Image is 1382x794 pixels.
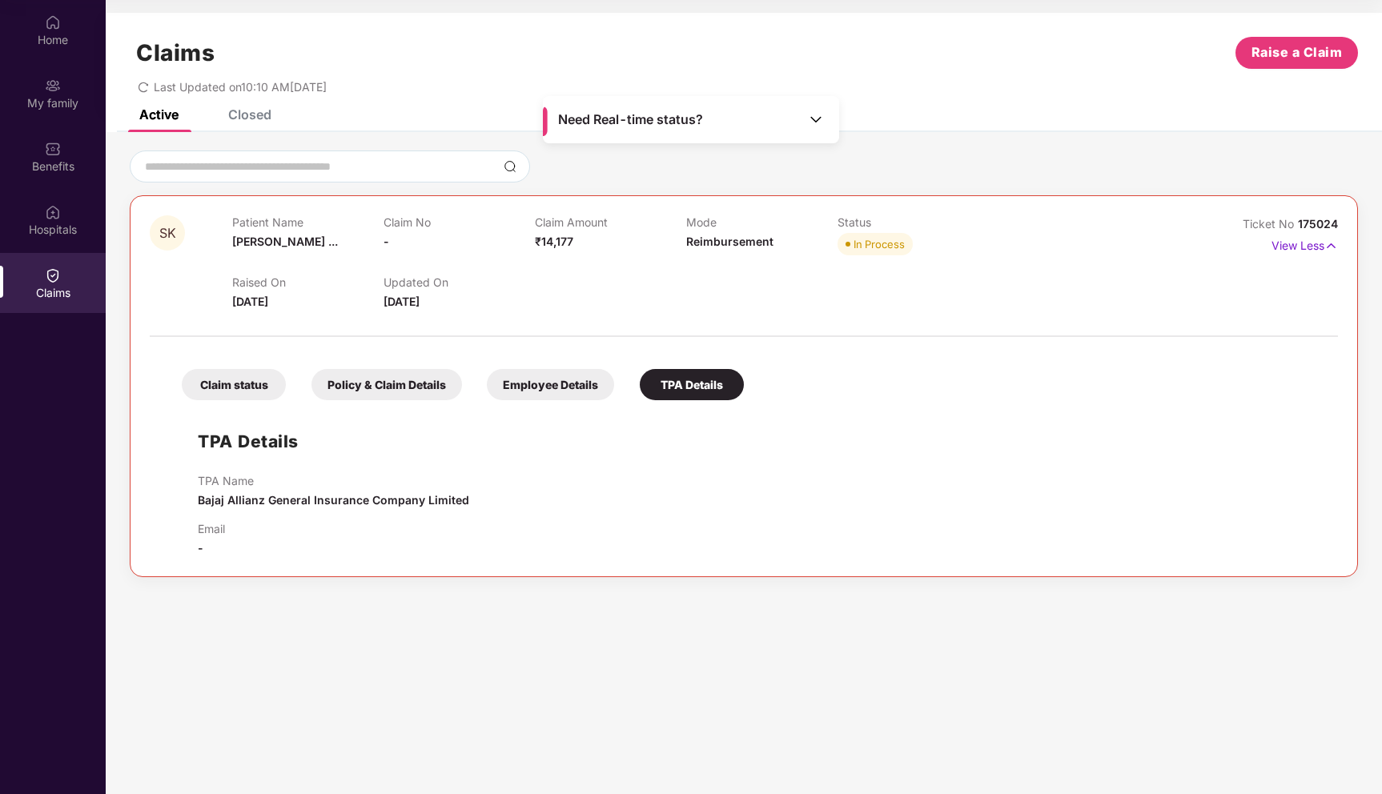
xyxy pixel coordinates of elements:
[1298,217,1338,231] span: 175024
[487,369,614,400] div: Employee Details
[232,295,268,308] span: [DATE]
[504,160,516,173] img: svg+xml;base64,PHN2ZyBpZD0iU2VhcmNoLTMyeDMyIiB4bWxucz0iaHR0cDovL3d3dy53My5vcmcvMjAwMC9zdmciIHdpZH...
[198,474,469,487] p: TPA Name
[232,215,384,229] p: Patient Name
[136,39,215,66] h1: Claims
[228,106,271,122] div: Closed
[384,235,389,248] span: -
[686,215,838,229] p: Mode
[232,275,384,289] p: Raised On
[1235,37,1358,69] button: Raise a Claim
[45,267,61,283] img: svg+xml;base64,PHN2ZyBpZD0iQ2xhaW0iIHhtbG5zPSJodHRwOi8vd3d3LnczLm9yZy8yMDAwL3N2ZyIgd2lkdGg9IjIwIi...
[198,522,225,535] p: Email
[1272,233,1338,255] p: View Less
[535,215,686,229] p: Claim Amount
[640,369,744,400] div: TPA Details
[1324,237,1338,255] img: svg+xml;base64,PHN2ZyB4bWxucz0iaHR0cDovL3d3dy53My5vcmcvMjAwMC9zdmciIHdpZHRoPSIxNyIgaGVpZ2h0PSIxNy...
[558,111,703,128] span: Need Real-time status?
[45,141,61,157] img: svg+xml;base64,PHN2ZyBpZD0iQmVuZWZpdHMiIHhtbG5zPSJodHRwOi8vd3d3LnczLm9yZy8yMDAwL3N2ZyIgd2lkdGg9Ij...
[1251,42,1343,62] span: Raise a Claim
[159,227,176,240] span: SK
[198,428,299,455] h1: TPA Details
[808,111,824,127] img: Toggle Icon
[198,541,203,555] span: -
[838,215,989,229] p: Status
[384,275,535,289] p: Updated On
[535,235,573,248] span: ₹14,177
[45,204,61,220] img: svg+xml;base64,PHN2ZyBpZD0iSG9zcGl0YWxzIiB4bWxucz0iaHR0cDovL3d3dy53My5vcmcvMjAwMC9zdmciIHdpZHRoPS...
[232,235,338,248] span: [PERSON_NAME] ...
[1243,217,1298,231] span: Ticket No
[154,80,327,94] span: Last Updated on 10:10 AM[DATE]
[384,295,420,308] span: [DATE]
[138,80,149,94] span: redo
[45,14,61,30] img: svg+xml;base64,PHN2ZyBpZD0iSG9tZSIgeG1sbnM9Imh0dHA6Ly93d3cudzMub3JnLzIwMDAvc3ZnIiB3aWR0aD0iMjAiIG...
[45,78,61,94] img: svg+xml;base64,PHN2ZyB3aWR0aD0iMjAiIGhlaWdodD0iMjAiIHZpZXdCb3g9IjAgMCAyMCAyMCIgZmlsbD0ibm9uZSIgeG...
[139,106,179,122] div: Active
[854,236,905,252] div: In Process
[384,215,535,229] p: Claim No
[198,493,469,507] span: Bajaj Allianz General Insurance Company Limited
[686,235,773,248] span: Reimbursement
[311,369,462,400] div: Policy & Claim Details
[182,369,286,400] div: Claim status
